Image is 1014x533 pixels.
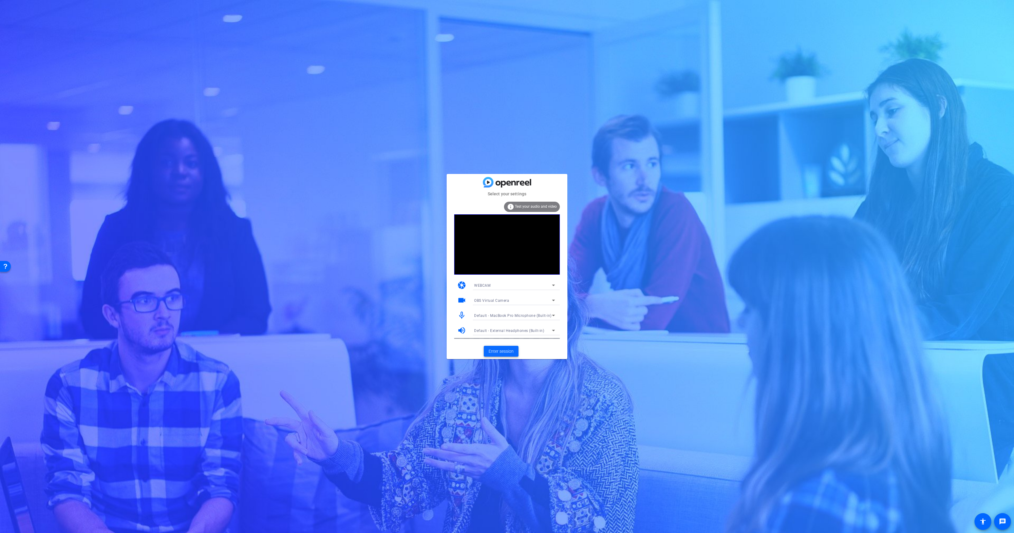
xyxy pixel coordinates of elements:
[484,346,518,357] button: Enter session
[474,298,509,303] span: OBS Virtual Camera
[474,329,544,333] span: Default - External Headphones (Built-in)
[457,311,466,320] mat-icon: mic_none
[999,518,1006,525] mat-icon: message
[457,296,466,305] mat-icon: videocam
[474,314,552,318] span: Default - MacBook Pro Microphone (Built-in)
[457,281,466,290] mat-icon: camera
[474,283,490,288] span: WEBCAM
[979,518,987,525] mat-icon: accessibility
[457,326,466,335] mat-icon: volume_up
[507,203,514,210] mat-icon: info
[515,204,557,209] span: Test your audio and video
[447,191,567,197] mat-card-subtitle: Select your settings
[489,348,514,355] span: Enter session
[483,177,531,188] img: blue-gradient.svg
